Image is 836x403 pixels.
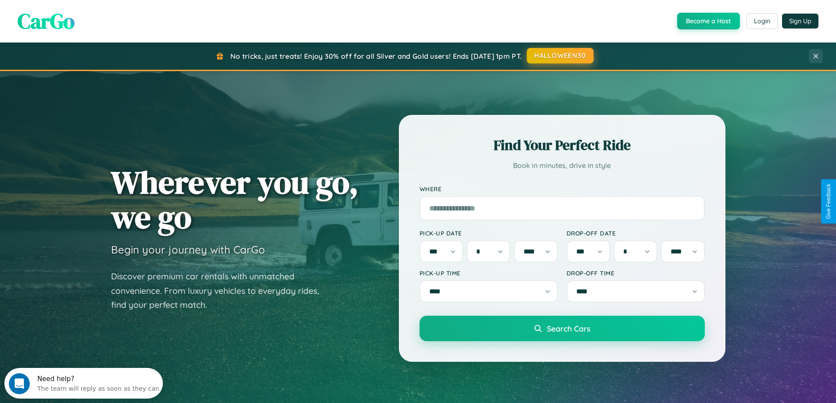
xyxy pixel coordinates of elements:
[825,184,832,219] div: Give Feedback
[420,136,705,155] h2: Find Your Perfect Ride
[567,269,705,277] label: Drop-off Time
[420,316,705,341] button: Search Cars
[677,13,740,29] button: Become a Host
[18,7,75,36] span: CarGo
[746,13,778,29] button: Login
[230,52,522,61] span: No tricks, just treats! Enjoy 30% off for all Silver and Gold users! Ends [DATE] 1pm PT.
[420,159,705,172] p: Book in minutes, drive in style
[420,185,705,193] label: Where
[547,324,590,333] span: Search Cars
[420,269,558,277] label: Pick-up Time
[527,48,594,64] button: HALLOWEEN30
[111,165,359,234] h1: Wherever you go, we go
[420,229,558,237] label: Pick-up Date
[567,229,705,237] label: Drop-off Date
[782,14,818,29] button: Sign Up
[111,243,265,256] h3: Begin your journey with CarGo
[4,4,163,28] div: Open Intercom Messenger
[33,14,155,24] div: The team will reply as soon as they can
[111,269,330,312] p: Discover premium car rentals with unmatched convenience. From luxury vehicles to everyday rides, ...
[4,368,163,399] iframe: Intercom live chat discovery launcher
[9,373,30,394] iframe: Intercom live chat
[33,7,155,14] div: Need help?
